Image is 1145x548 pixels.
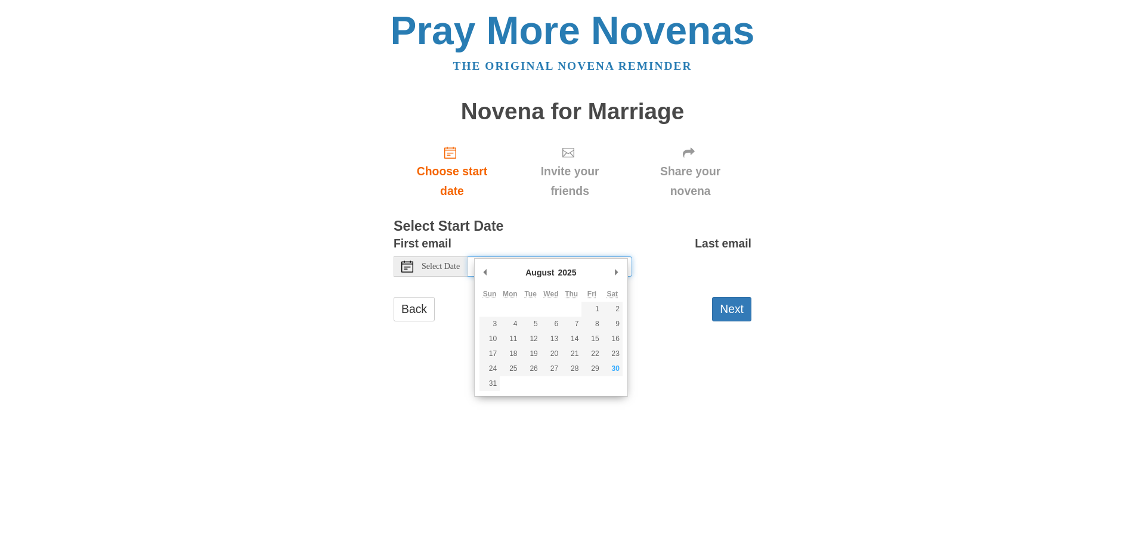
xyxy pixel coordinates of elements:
a: Pray More Novenas [391,8,755,52]
button: 3 [479,317,500,332]
input: Use the arrow keys to pick a date [468,256,632,277]
button: 25 [500,361,520,376]
button: 22 [581,346,602,361]
button: 2 [602,302,623,317]
button: 18 [500,346,520,361]
h3: Select Start Date [394,219,751,234]
button: 19 [521,346,541,361]
div: Click "Next" to confirm your start date first. [510,136,629,207]
span: Invite your friends [522,162,617,201]
button: 20 [541,346,561,361]
div: 2025 [556,264,578,281]
button: 21 [561,346,581,361]
button: Next Month [611,264,623,281]
button: 16 [602,332,623,346]
button: Next [712,297,751,321]
span: Choose start date [406,162,499,201]
h1: Novena for Marriage [394,99,751,125]
label: First email [394,234,451,253]
button: 17 [479,346,500,361]
button: 5 [521,317,541,332]
button: 1 [581,302,602,317]
button: 30 [602,361,623,376]
abbr: Tuesday [524,290,536,298]
button: 28 [561,361,581,376]
button: 26 [521,361,541,376]
button: 23 [602,346,623,361]
label: Last email [695,234,751,253]
button: 29 [581,361,602,376]
div: Click "Next" to confirm your start date first. [629,136,751,207]
button: 11 [500,332,520,346]
div: August [524,264,556,281]
button: 6 [541,317,561,332]
span: Share your novena [641,162,739,201]
button: 15 [581,332,602,346]
a: Choose start date [394,136,510,207]
button: 7 [561,317,581,332]
abbr: Sunday [483,290,497,298]
button: 9 [602,317,623,332]
button: Previous Month [479,264,491,281]
a: Back [394,297,435,321]
span: Select Date [422,262,460,271]
button: 27 [541,361,561,376]
button: 14 [561,332,581,346]
abbr: Monday [503,290,518,298]
abbr: Thursday [565,290,578,298]
button: 13 [541,332,561,346]
button: 12 [521,332,541,346]
abbr: Saturday [606,290,618,298]
button: 10 [479,332,500,346]
button: 8 [581,317,602,332]
button: 4 [500,317,520,332]
abbr: Wednesday [543,290,558,298]
a: The original novena reminder [453,60,692,72]
abbr: Friday [587,290,596,298]
button: 24 [479,361,500,376]
button: 31 [479,376,500,391]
